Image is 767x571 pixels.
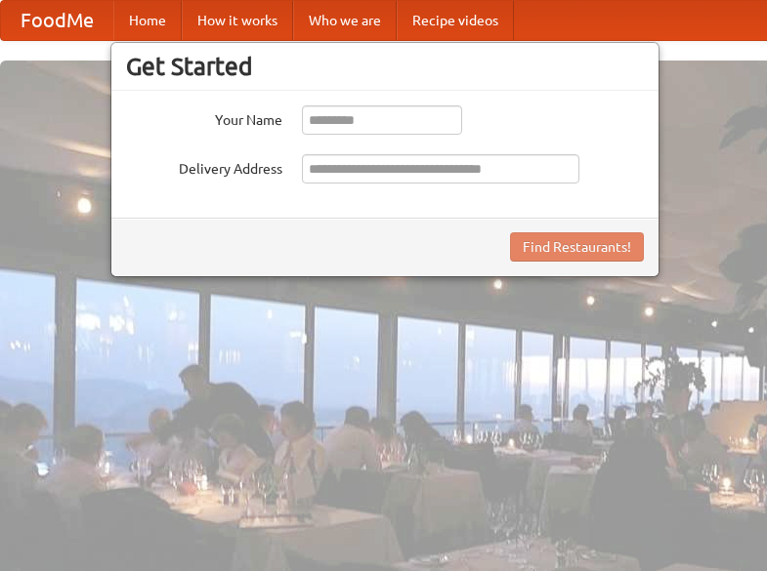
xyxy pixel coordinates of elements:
[113,1,182,40] a: Home
[126,105,282,130] label: Your Name
[1,1,113,40] a: FoodMe
[126,52,644,81] h3: Get Started
[182,1,293,40] a: How it works
[510,232,644,262] button: Find Restaurants!
[293,1,397,40] a: Who we are
[126,154,282,179] label: Delivery Address
[397,1,514,40] a: Recipe videos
